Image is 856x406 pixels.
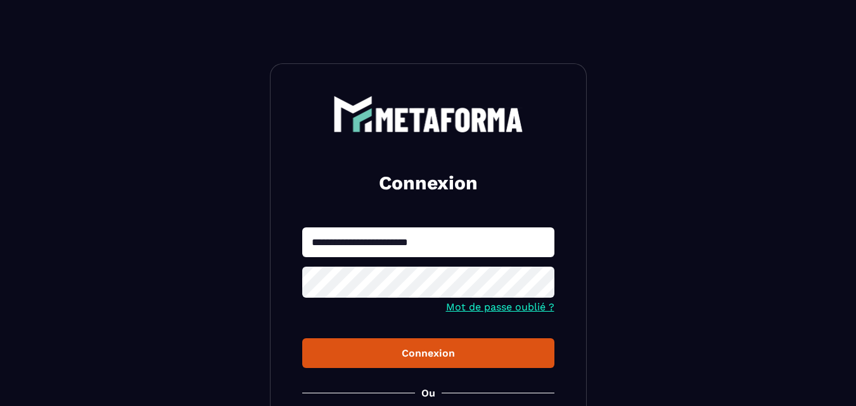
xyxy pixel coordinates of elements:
p: Ou [421,387,435,399]
h2: Connexion [317,170,539,196]
button: Connexion [302,338,554,368]
img: logo [333,96,523,132]
div: Connexion [312,347,544,359]
a: Mot de passe oublié ? [446,301,554,313]
a: logo [302,96,554,132]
